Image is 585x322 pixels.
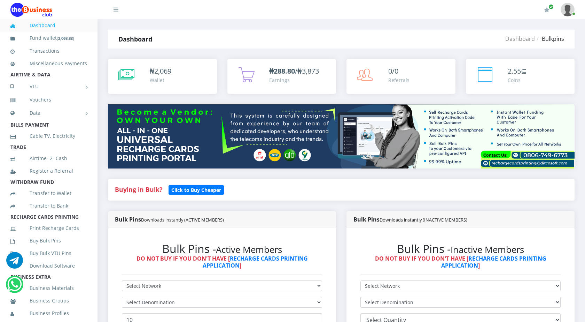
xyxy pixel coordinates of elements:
[10,78,87,95] a: VTU
[10,305,87,321] a: Business Profiles
[10,128,87,144] a: Cable TV, Electricity
[10,150,87,166] a: Airtime -2- Cash
[505,35,535,43] a: Dashboard
[58,36,73,41] b: 2,068.83
[10,163,87,179] a: Register a Referral
[451,244,524,256] small: Inactive Members
[57,36,74,41] small: [ ]
[360,242,561,255] h2: Bulk Pins -
[10,3,52,17] img: Logo
[10,30,87,46] a: Fund wallet[2,068.83]
[544,7,549,13] i: Renew/Upgrade Subscription
[118,35,152,43] strong: Dashboard
[108,104,575,169] img: multitenant_rcp.png
[10,198,87,214] a: Transfer to Bank
[122,242,322,255] h2: Bulk Pins -
[203,255,308,269] a: RECHARGE CARDS PRINTING APPLICATION
[346,59,455,94] a: 0/0 Referrals
[561,3,575,16] img: User
[169,185,224,194] a: Click to Buy Cheaper
[7,281,22,293] a: Chat for support
[269,76,319,84] div: Earnings
[380,217,467,223] small: Downloads instantly (INACTIVE MEMBERS)
[171,187,221,193] b: Click to Buy Cheaper
[10,233,87,249] a: Buy Bulk Pins
[136,255,308,269] strong: DO NOT BUY IF YOU DON'T HAVE [ ]
[535,35,564,43] li: Bulkpins
[115,216,224,223] strong: Bulk Pins
[10,92,87,108] a: Vouchers
[269,66,319,76] span: /₦3,873
[6,257,23,269] a: Chat for support
[10,258,87,274] a: Download Software
[10,280,87,296] a: Business Materials
[508,66,521,76] span: 2.55
[10,185,87,201] a: Transfer to Wallet
[508,66,527,76] div: ⊆
[388,66,398,76] span: 0/0
[375,255,546,269] strong: DO NOT BUY IF YOU DON'T HAVE [ ]
[150,66,171,76] div: ₦
[269,66,295,76] b: ₦288.80
[141,217,224,223] small: Downloads instantly (ACTIVE MEMBERS)
[388,76,409,84] div: Referrals
[548,4,554,9] span: Renew/Upgrade Subscription
[508,76,527,84] div: Coins
[10,293,87,309] a: Business Groups
[216,244,282,256] small: Active Members
[10,220,87,236] a: Print Recharge Cards
[353,216,467,223] strong: Bulk Pins
[441,255,546,269] a: RECHARGE CARDS PRINTING APPLICATION
[154,66,171,76] span: 2,069
[10,245,87,261] a: Buy Bulk VTU Pins
[10,43,87,59] a: Transactions
[10,17,87,33] a: Dashboard
[10,55,87,72] a: Miscellaneous Payments
[227,59,336,94] a: ₦288.80/₦3,873 Earnings
[10,104,87,122] a: Data
[150,76,171,84] div: Wallet
[108,59,217,94] a: ₦2,069 Wallet
[115,185,162,194] strong: Buying in Bulk?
